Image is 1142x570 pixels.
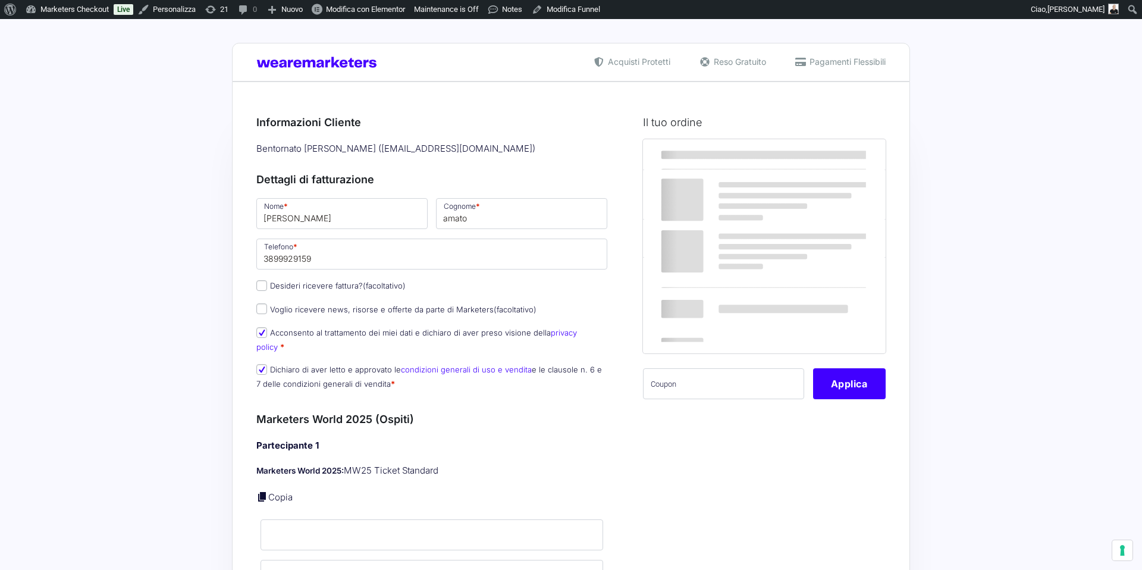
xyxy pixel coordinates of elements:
span: (facoltativo) [494,305,537,314]
h4: Partecipante 1 [256,439,607,453]
h3: Il tuo ordine [643,114,886,130]
th: Subtotale [782,139,886,170]
input: Nome * [256,198,428,229]
input: Telefono * [256,239,607,270]
button: Applica [813,368,886,399]
th: Subtotale [643,220,783,257]
h3: Marketers World 2025 (Ospiti) [256,411,607,427]
button: Le tue preferenze relative al consenso per le tecnologie di tracciamento [1112,540,1132,560]
input: Voglio ricevere news, risorse e offerte da parte di Marketers(facoltativo) [256,303,267,314]
span: Pagamenti Flessibili [807,55,886,68]
input: Desideri ricevere fattura?(facoltativo) [256,280,267,291]
h3: Informazioni Cliente [256,114,607,130]
th: Totale [643,257,783,353]
strong: Marketers World 2025: [256,466,344,475]
input: Coupon [643,368,804,399]
a: Copia i dettagli dell'acquirente [256,491,268,503]
span: Reso Gratuito [711,55,766,68]
span: [PERSON_NAME] [1047,5,1105,14]
span: Acquisti Protetti [605,55,670,68]
th: Prodotto [643,139,783,170]
div: Bentornato [PERSON_NAME] ( [EMAIL_ADDRESS][DOMAIN_NAME] ) [252,139,611,159]
input: Cognome * [436,198,607,229]
span: Modifica con Elementor [326,5,405,14]
td: Marketers World 2025 (Ospiti) - MW25 Ticket Standard [643,170,783,220]
label: Desideri ricevere fattura? [256,281,406,290]
a: condizioni generali di uso e vendita [401,365,532,374]
label: Acconsento al trattamento dei miei dati e dichiaro di aver preso visione della [256,328,577,351]
input: Acconsento al trattamento dei miei dati e dichiaro di aver preso visione dellaprivacy policy [256,327,267,338]
p: MW25 Ticket Standard [256,464,607,478]
label: Dichiaro di aver letto e approvato le e le clausole n. 6 e 7 delle condizioni generali di vendita [256,365,602,388]
span: (facoltativo) [363,281,406,290]
a: Live [114,4,133,15]
input: Dichiaro di aver letto e approvato lecondizioni generali di uso e venditae le clausole n. 6 e 7 d... [256,364,267,375]
a: privacy policy [256,328,577,351]
label: Voglio ricevere news, risorse e offerte da parte di Marketers [256,305,537,314]
h3: Dettagli di fatturazione [256,171,607,187]
a: Copia [268,491,293,503]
